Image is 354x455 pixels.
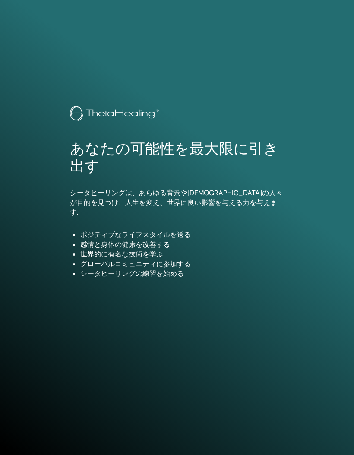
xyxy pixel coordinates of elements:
[80,269,284,278] li: シータヒーリングの練習を始める
[70,188,284,217] p: シータヒーリングは、あらゆる背景や[DEMOGRAPHIC_DATA]の人々が目的を見つけ、人生を変え、世界に良い影響を与える力を与えます.
[70,140,284,176] h1: あなたの可能性を最大限に引き出す
[80,250,284,259] li: 世界的に有名な技術を学ぶ
[80,240,284,250] li: 感情と身体の健康を改善する
[80,230,284,240] li: ポジティブなライフスタイルを送る
[80,259,284,269] li: グローバルコミュニティに参加する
